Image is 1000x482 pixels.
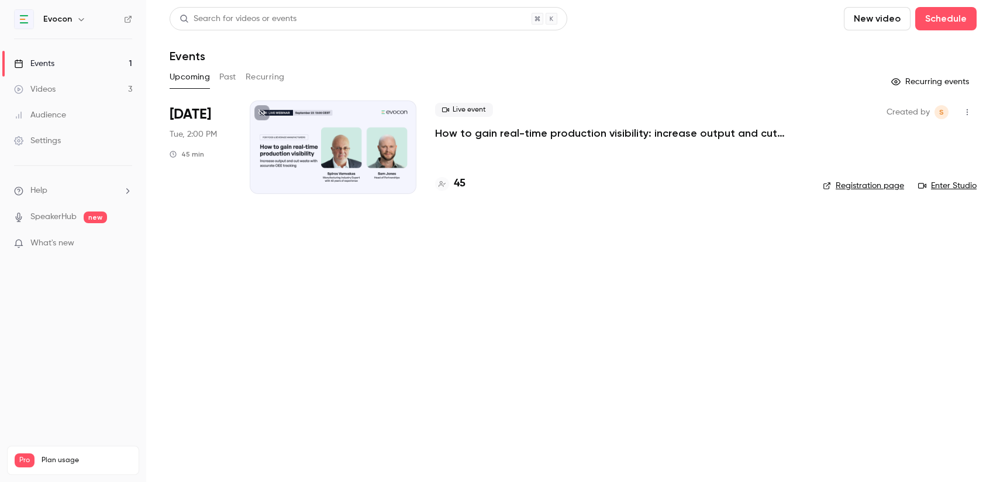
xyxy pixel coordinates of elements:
[170,150,204,159] div: 45 min
[14,135,61,147] div: Settings
[30,237,74,249] span: What's new
[915,7,977,30] button: Schedule
[454,176,465,192] h4: 45
[43,13,72,25] h6: Evocon
[170,49,205,63] h1: Events
[15,10,33,29] img: Evocon
[14,109,66,121] div: Audience
[30,185,47,197] span: Help
[170,129,217,140] span: Tue, 2:00 PM
[823,180,904,192] a: Registration page
[435,126,786,140] a: How to gain real-time production visibility: increase output and cut waste with accurate OEE trac...
[939,105,944,119] span: S
[14,185,132,197] li: help-dropdown-opener
[14,58,54,70] div: Events
[15,453,35,467] span: Pro
[246,68,285,86] button: Recurring
[170,68,210,86] button: Upcoming
[844,7,911,30] button: New video
[918,180,977,192] a: Enter Studio
[170,100,231,194] div: Sep 23 Tue, 2:00 PM (Europe/Tallinn)
[219,68,236,86] button: Past
[887,105,930,119] span: Created by
[180,13,296,25] div: Search for videos or events
[435,103,493,117] span: Live event
[84,211,107,223] span: new
[42,456,132,465] span: Plan usage
[30,211,77,223] a: SpeakerHub
[435,176,465,192] a: 45
[14,84,56,95] div: Videos
[118,238,132,249] iframe: Noticeable Trigger
[170,105,211,124] span: [DATE]
[935,105,949,119] span: Anna-Liisa Staskevits
[886,72,977,91] button: Recurring events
